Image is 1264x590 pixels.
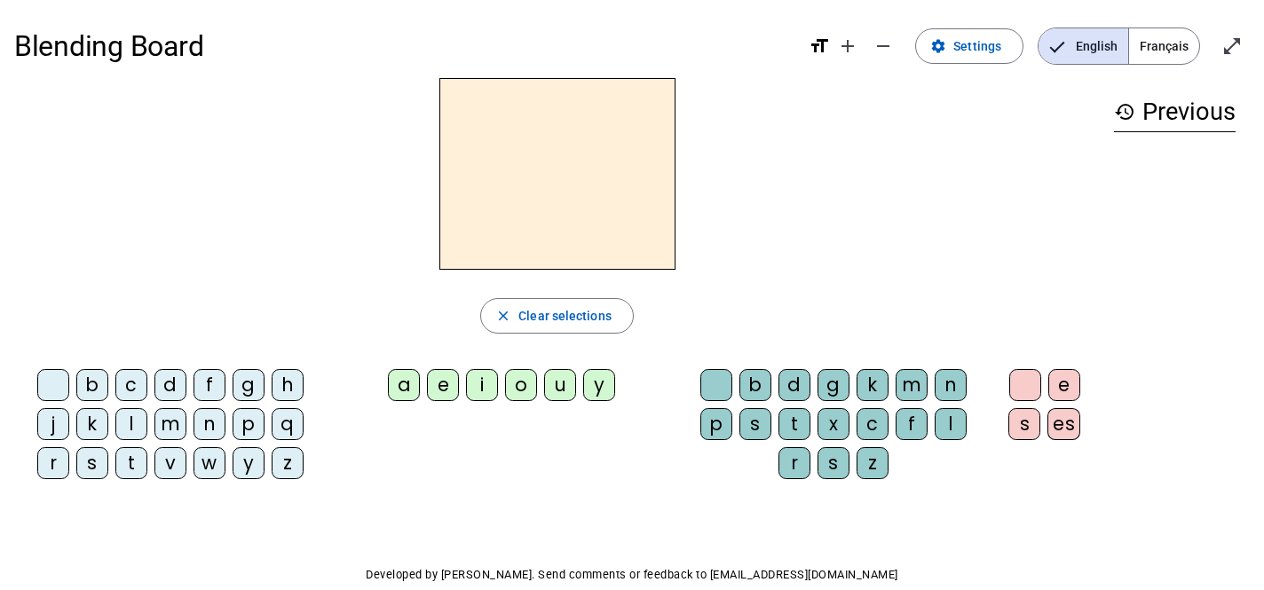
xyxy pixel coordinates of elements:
[76,369,108,401] div: b
[778,447,810,479] div: r
[930,38,946,54] mat-icon: settings
[495,308,511,324] mat-icon: close
[37,408,69,440] div: j
[76,447,108,479] div: s
[233,408,265,440] div: p
[915,28,1023,64] button: Settings
[873,35,894,57] mat-icon: remove
[818,408,849,440] div: x
[272,408,304,440] div: q
[480,298,634,334] button: Clear selections
[272,447,304,479] div: z
[778,408,810,440] div: t
[1048,369,1080,401] div: e
[935,369,967,401] div: n
[1008,408,1040,440] div: s
[739,369,771,401] div: b
[837,35,858,57] mat-icon: add
[427,369,459,401] div: e
[505,369,537,401] div: o
[809,35,830,57] mat-icon: format_size
[1038,28,1200,65] mat-button-toggle-group: Language selection
[1129,28,1199,64] span: Français
[194,369,225,401] div: f
[857,447,889,479] div: z
[194,447,225,479] div: w
[700,408,732,440] div: p
[272,369,304,401] div: h
[739,408,771,440] div: s
[857,369,889,401] div: k
[115,369,147,401] div: c
[14,18,794,75] h1: Blending Board
[778,369,810,401] div: d
[233,447,265,479] div: y
[388,369,420,401] div: a
[76,408,108,440] div: k
[1214,28,1250,64] button: Enter full screen
[1039,28,1128,64] span: English
[233,369,265,401] div: g
[544,369,576,401] div: u
[1047,408,1080,440] div: es
[896,369,928,401] div: m
[154,369,186,401] div: d
[583,369,615,401] div: y
[466,369,498,401] div: i
[818,369,849,401] div: g
[518,305,612,326] span: Clear selections
[14,564,1250,586] p: Developed by [PERSON_NAME]. Send comments or feedback to [EMAIL_ADDRESS][DOMAIN_NAME]
[115,447,147,479] div: t
[1114,92,1236,132] h3: Previous
[37,447,69,479] div: r
[818,447,849,479] div: s
[830,28,865,64] button: Increase font size
[865,28,901,64] button: Decrease font size
[1114,101,1135,122] mat-icon: history
[115,408,147,440] div: l
[194,408,225,440] div: n
[857,408,889,440] div: c
[154,408,186,440] div: m
[953,35,1001,57] span: Settings
[896,408,928,440] div: f
[154,447,186,479] div: v
[935,408,967,440] div: l
[1221,35,1243,57] mat-icon: open_in_full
